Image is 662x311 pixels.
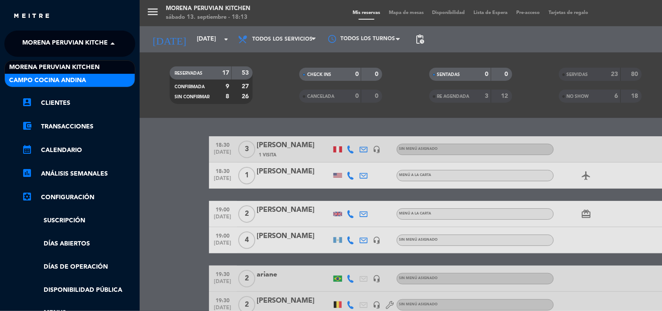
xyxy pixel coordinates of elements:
span: Morena Peruvian Kitchen [22,35,113,53]
i: settings_applications [22,191,32,202]
a: calendar_monthCalendario [22,145,135,155]
i: account_balance_wallet [22,121,32,131]
a: Días abiertos [22,239,135,249]
span: Campo Cocina Andina [9,76,86,86]
a: account_boxClientes [22,98,135,108]
a: Disponibilidad pública [22,285,135,295]
i: account_box [22,97,32,107]
i: assessment [22,168,32,178]
a: Suscripción [22,216,135,226]
a: assessmentANÁLISIS SEMANALES [22,169,135,179]
a: Días de Operación [22,262,135,272]
span: Morena Peruvian Kitchen [9,62,99,73]
a: account_balance_walletTransacciones [22,121,135,132]
i: calendar_month [22,144,32,155]
img: MEITRE [13,13,50,20]
a: Configuración [22,192,135,203]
